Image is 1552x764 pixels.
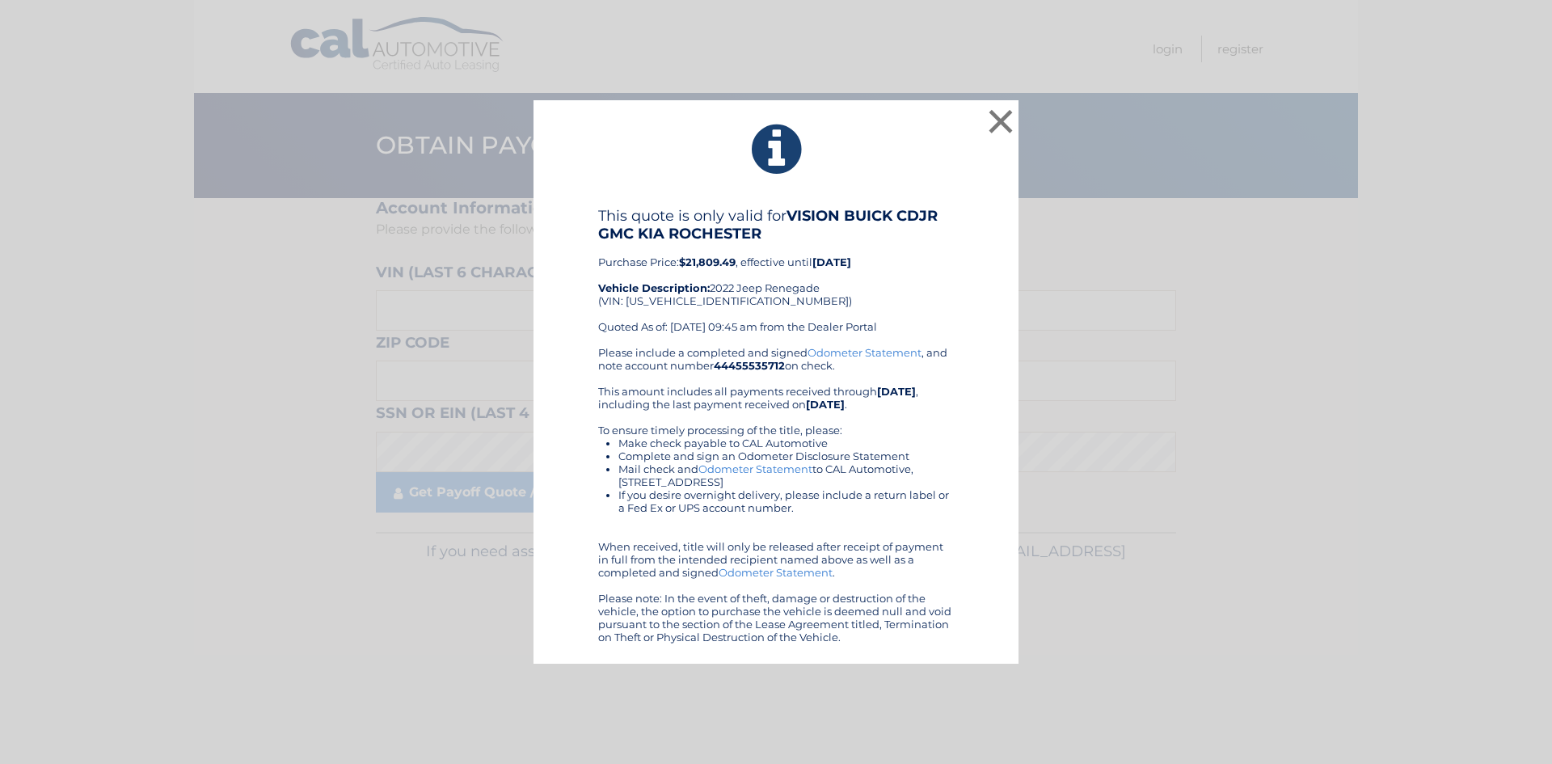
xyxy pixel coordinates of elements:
[618,450,954,462] li: Complete and sign an Odometer Disclosure Statement
[679,255,736,268] b: $21,809.49
[598,281,710,294] strong: Vehicle Description:
[714,359,785,372] b: 44455535712
[698,462,812,475] a: Odometer Statement
[598,207,954,346] div: Purchase Price: , effective until 2022 Jeep Renegade (VIN: [US_VEHICLE_IDENTIFICATION_NUMBER]) Qu...
[808,346,921,359] a: Odometer Statement
[598,207,954,243] h4: This quote is only valid for
[806,398,845,411] b: [DATE]
[618,462,954,488] li: Mail check and to CAL Automotive, [STREET_ADDRESS]
[877,385,916,398] b: [DATE]
[985,105,1017,137] button: ×
[598,207,938,243] b: VISION BUICK CDJR GMC KIA ROCHESTER
[618,488,954,514] li: If you desire overnight delivery, please include a return label or a Fed Ex or UPS account number.
[812,255,851,268] b: [DATE]
[598,346,954,644] div: Please include a completed and signed , and note account number on check. This amount includes al...
[618,437,954,450] li: Make check payable to CAL Automotive
[719,566,833,579] a: Odometer Statement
